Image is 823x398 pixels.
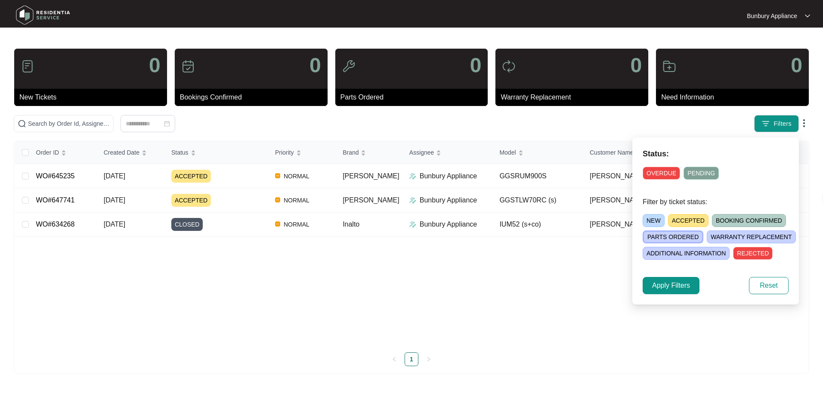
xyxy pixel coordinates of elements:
img: icon [21,59,34,73]
span: Reset [760,280,778,291]
img: Vercel Logo [275,197,280,202]
img: icon [662,59,676,73]
td: GGSRUM900S [492,164,583,188]
span: [DATE] [104,196,125,204]
span: NEW [643,214,665,227]
p: Bunbury Appliance [420,219,477,230]
span: Customer Name [590,148,634,157]
th: Order ID [29,141,97,164]
img: Assigner Icon [409,197,416,204]
span: Assignee [409,148,434,157]
p: 0 [309,55,321,76]
span: [PERSON_NAME] [343,196,399,204]
span: Created Date [104,148,139,157]
img: Assigner Icon [409,173,416,180]
span: Brand [343,148,359,157]
span: PENDING [684,167,719,180]
button: Reset [749,277,789,294]
span: ACCEPTED [171,194,211,207]
span: NORMAL [280,195,313,205]
td: IUM52 (s+co) [492,212,583,236]
img: Vercel Logo [275,173,280,178]
th: Created Date [97,141,164,164]
img: Vercel Logo [275,221,280,227]
a: WO#647741 [36,196,75,204]
span: [DATE] [104,172,125,180]
p: 0 [791,55,802,76]
td: GGSTLW70RC (s) [492,188,583,212]
span: Filters [773,119,792,128]
img: dropdown arrow [799,118,809,128]
img: icon [342,59,356,73]
span: CLOSED [171,218,203,231]
span: right [426,357,431,362]
a: 1 [405,353,418,366]
button: left [387,352,401,366]
img: dropdown arrow [805,14,810,18]
span: ACCEPTED [171,170,211,183]
span: [PERSON_NAME] [590,171,647,181]
th: Priority [268,141,336,164]
p: Bunbury Appliance [420,171,477,181]
li: 1 [405,352,418,366]
img: icon [502,59,516,73]
span: Inalto [343,221,359,228]
th: Status [164,141,268,164]
th: Assignee [402,141,493,164]
span: PARTS ORDERED [643,230,703,243]
th: Customer Name [583,141,673,164]
span: [PERSON_NAME] [590,219,647,230]
span: Status [171,148,189,157]
th: Model [492,141,583,164]
li: Previous Page [387,352,401,366]
span: left [392,357,397,362]
p: Bunbury Appliance [747,12,797,20]
a: WO#645235 [36,172,75,180]
span: Priority [275,148,294,157]
span: ADDITIONAL INFORMATION [643,247,730,260]
img: icon [181,59,195,73]
a: WO#634268 [36,221,75,228]
p: Warranty Replacement [501,92,648,103]
img: search-icon [18,119,26,128]
button: Apply Filters [643,277,699,294]
p: Bunbury Appliance [420,195,477,205]
p: Need Information [661,92,809,103]
p: Bookings Confirmed [180,92,328,103]
li: Next Page [422,352,436,366]
p: 0 [470,55,482,76]
span: [PERSON_NAME] [343,172,399,180]
span: ACCEPTED [668,214,709,227]
span: BOOKING CONFIRMED [712,214,786,227]
img: filter icon [761,119,770,128]
span: NORMAL [280,219,313,230]
button: filter iconFilters [754,115,799,132]
p: 0 [149,55,161,76]
p: 0 [630,55,642,76]
span: WARRANTY REPLACEMENT [707,230,795,243]
img: Assigner Icon [409,221,416,228]
p: Parts Ordered [340,92,488,103]
span: Apply Filters [652,280,690,291]
p: Filter by ticket status: [643,197,789,207]
span: Model [499,148,516,157]
button: right [422,352,436,366]
input: Search by Order Id, Assignee Name, Customer Name, Brand and Model [28,119,110,128]
span: NORMAL [280,171,313,181]
span: [DATE] [104,221,125,228]
span: Order ID [36,148,59,157]
th: Brand [336,141,402,164]
span: [PERSON_NAME]... [590,195,652,205]
span: REJECTED [733,247,773,260]
p: Status: [643,148,789,160]
img: residentia service logo [13,2,73,28]
span: OVERDUE [643,167,680,180]
p: New Tickets [19,92,167,103]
